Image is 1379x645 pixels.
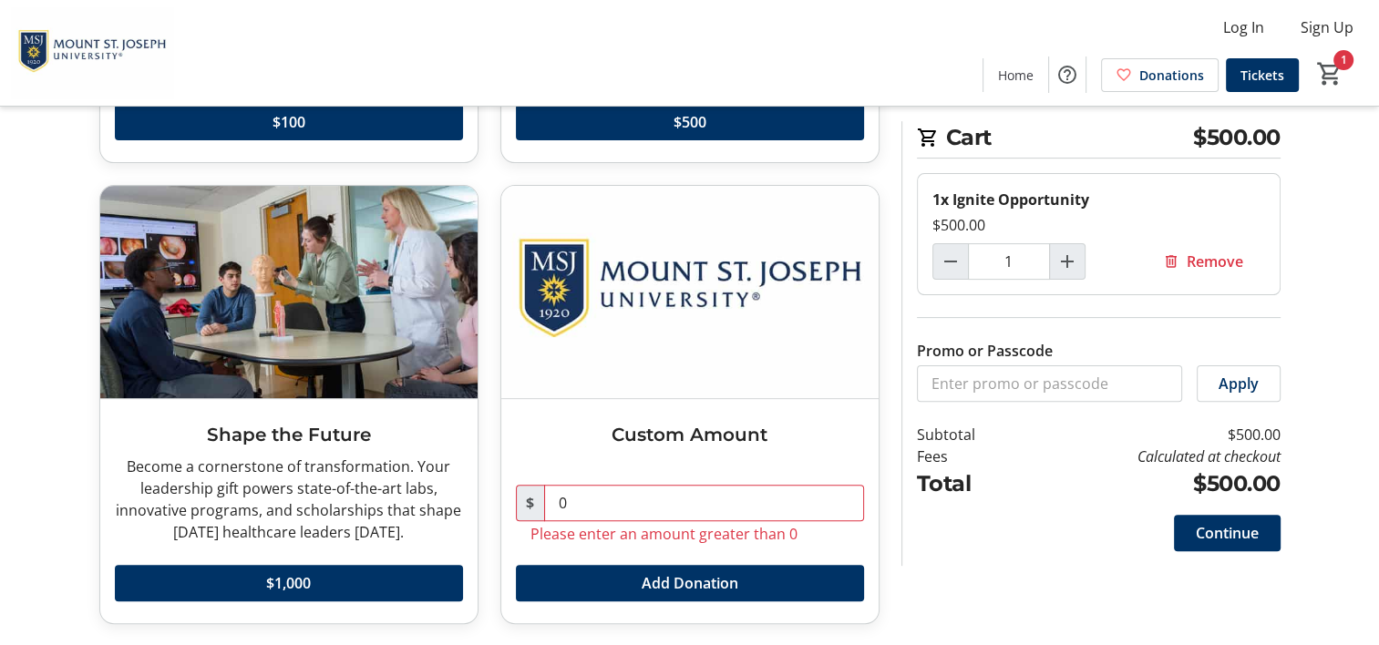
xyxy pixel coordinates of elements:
[1174,515,1281,551] button: Continue
[917,365,1182,402] input: Enter promo or passcode
[1240,66,1284,85] span: Tickets
[968,243,1050,280] input: Ignite Opportunity Quantity
[1193,121,1281,154] span: $500.00
[516,565,864,601] button: Add Donation
[1196,522,1259,544] span: Continue
[1223,16,1264,38] span: Log In
[1101,58,1219,92] a: Donations
[1022,467,1280,500] td: $500.00
[1301,16,1353,38] span: Sign Up
[1050,244,1085,279] button: Increment by one
[115,104,463,140] button: $100
[273,111,305,133] span: $100
[1139,66,1204,85] span: Donations
[917,121,1281,159] h2: Cart
[1022,445,1280,467] td: Calculated at checkout
[501,186,879,398] img: Custom Amount
[1313,57,1346,90] button: Cart
[917,467,1023,500] td: Total
[674,111,706,133] span: $500
[516,421,864,448] h3: Custom Amount
[1022,424,1280,445] td: $500.00
[115,565,463,601] button: $1,000
[11,7,173,98] img: Mount St. Joseph University's Logo
[266,572,311,594] span: $1,000
[1049,56,1086,93] button: Help
[1209,13,1279,42] button: Log In
[530,525,849,543] tr-error: Please enter an amount greater than 0
[932,214,1265,236] div: $500.00
[544,485,864,521] input: Donation Amount
[642,572,738,594] span: Add Donation
[933,244,968,279] button: Decrement by one
[1141,243,1265,280] button: Remove
[1226,58,1299,92] a: Tickets
[917,424,1023,445] td: Subtotal
[100,186,478,398] img: Shape the Future
[917,445,1023,467] td: Fees
[998,66,1034,85] span: Home
[917,340,1053,362] label: Promo or Passcode
[1219,373,1259,394] span: Apply
[516,485,545,521] span: $
[1197,365,1281,402] button: Apply
[1187,251,1243,272] span: Remove
[983,58,1048,92] a: Home
[115,421,463,448] h3: Shape the Future
[115,456,463,543] div: Become a cornerstone of transformation. Your leadership gift powers state-of-the-art labs, innova...
[932,189,1265,210] div: 1x Ignite Opportunity
[516,104,864,140] button: $500
[1286,13,1368,42] button: Sign Up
